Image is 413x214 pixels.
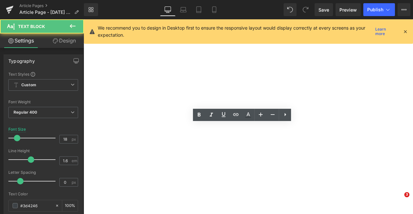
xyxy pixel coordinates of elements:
[336,3,361,16] a: Preview
[18,24,45,29] span: Text Block
[191,3,206,16] a: Tablet
[404,192,409,197] span: 3
[373,28,398,35] a: Learn more
[367,7,383,12] span: Publish
[8,55,35,64] div: Typography
[84,3,98,16] a: New Library
[318,6,329,13] span: Save
[8,149,78,153] div: Line Height
[176,3,191,16] a: Laptop
[72,137,77,141] span: px
[160,3,176,16] a: Desktop
[206,3,222,16] a: Mobile
[62,200,78,211] div: %
[14,110,37,115] b: Regular 400
[8,127,26,132] div: Font Size
[72,159,77,163] span: em
[8,71,78,77] div: Text Styles
[19,3,84,8] a: Article Pages
[339,6,357,13] span: Preview
[21,82,36,88] b: Custom
[8,170,78,175] div: Letter Spacing
[72,180,77,184] span: px
[98,24,373,39] p: We recommend you to design in Desktop first to ensure the responsive layout would display correct...
[284,3,297,16] button: Undo
[398,3,410,16] button: More
[299,3,312,16] button: Redo
[20,202,52,209] input: Color
[363,3,395,16] button: Publish
[8,192,78,196] div: Text Color
[43,33,85,48] a: Design
[19,10,72,15] span: Article Page - [DATE] 11:14:05
[391,192,407,208] iframe: Intercom live chat
[8,100,78,104] div: Font Weight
